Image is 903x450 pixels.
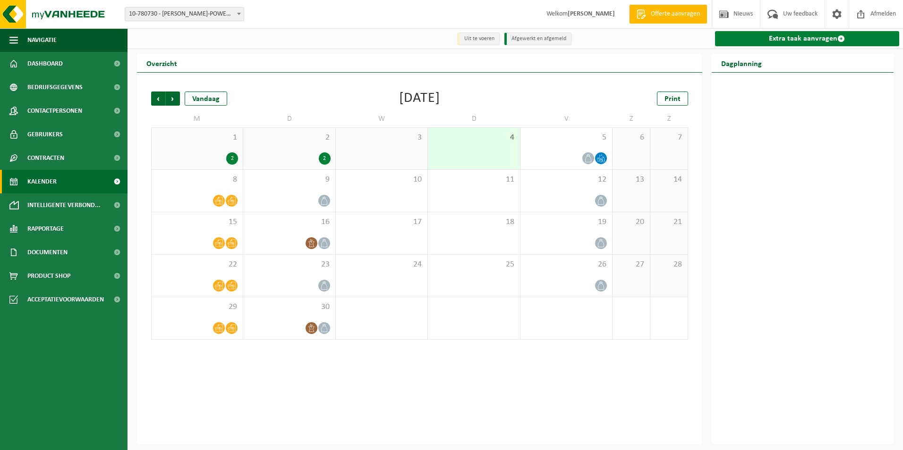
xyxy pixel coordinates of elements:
span: Gebruikers [27,123,63,146]
span: Contactpersonen [27,99,82,123]
span: 24 [341,259,423,270]
h2: Dagplanning [712,54,771,72]
span: Acceptatievoorwaarden [27,288,104,311]
span: 28 [655,259,683,270]
span: 10-780730 - FINN-POWER - NAZARETH [125,7,244,21]
a: Offerte aanvragen [629,5,707,24]
span: Documenten [27,241,68,264]
td: Z [613,110,650,127]
span: 19 [525,217,607,227]
span: 22 [156,259,238,270]
span: 25 [433,259,515,270]
span: 5 [525,133,607,143]
span: 10-780730 - FINN-POWER - NAZARETH [125,8,244,21]
span: 14 [655,175,683,185]
span: 21 [655,217,683,227]
span: 15 [156,217,238,227]
span: Rapportage [27,217,64,241]
td: D [243,110,335,127]
div: 2 [319,152,331,165]
span: Volgende [166,92,180,106]
td: W [336,110,428,127]
span: 7 [655,133,683,143]
span: 2 [248,133,330,143]
span: Intelligente verbond... [27,193,101,217]
span: Navigatie [27,28,57,52]
span: Print [664,95,681,103]
div: 2 [226,152,238,165]
a: Print [657,92,688,106]
li: Uit te voeren [457,33,500,45]
span: 30 [248,302,330,312]
span: 12 [525,175,607,185]
span: 1 [156,133,238,143]
div: Vandaag [185,92,227,106]
span: 20 [617,217,645,227]
span: Dashboard [27,52,63,75]
span: 18 [433,217,515,227]
a: Extra taak aanvragen [715,31,900,46]
strong: [PERSON_NAME] [568,10,615,17]
div: [DATE] [399,92,440,106]
td: Z [650,110,688,127]
span: 27 [617,259,645,270]
span: 13 [617,175,645,185]
span: Bedrijfsgegevens [27,75,83,99]
span: 11 [433,175,515,185]
td: D [428,110,520,127]
span: 16 [248,217,330,227]
h2: Overzicht [137,54,187,72]
span: 17 [341,217,423,227]
span: 29 [156,302,238,312]
span: Vorige [151,92,165,106]
li: Afgewerkt en afgemeld [504,33,571,45]
span: Contracten [27,146,64,170]
span: 4 [433,133,515,143]
span: Product Shop [27,264,70,288]
span: 26 [525,259,607,270]
span: 6 [617,133,645,143]
span: Offerte aanvragen [648,9,702,19]
span: 8 [156,175,238,185]
span: 3 [341,133,423,143]
td: V [520,110,613,127]
span: 10 [341,175,423,185]
span: Kalender [27,170,57,193]
td: M [151,110,243,127]
span: 9 [248,175,330,185]
span: 23 [248,259,330,270]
